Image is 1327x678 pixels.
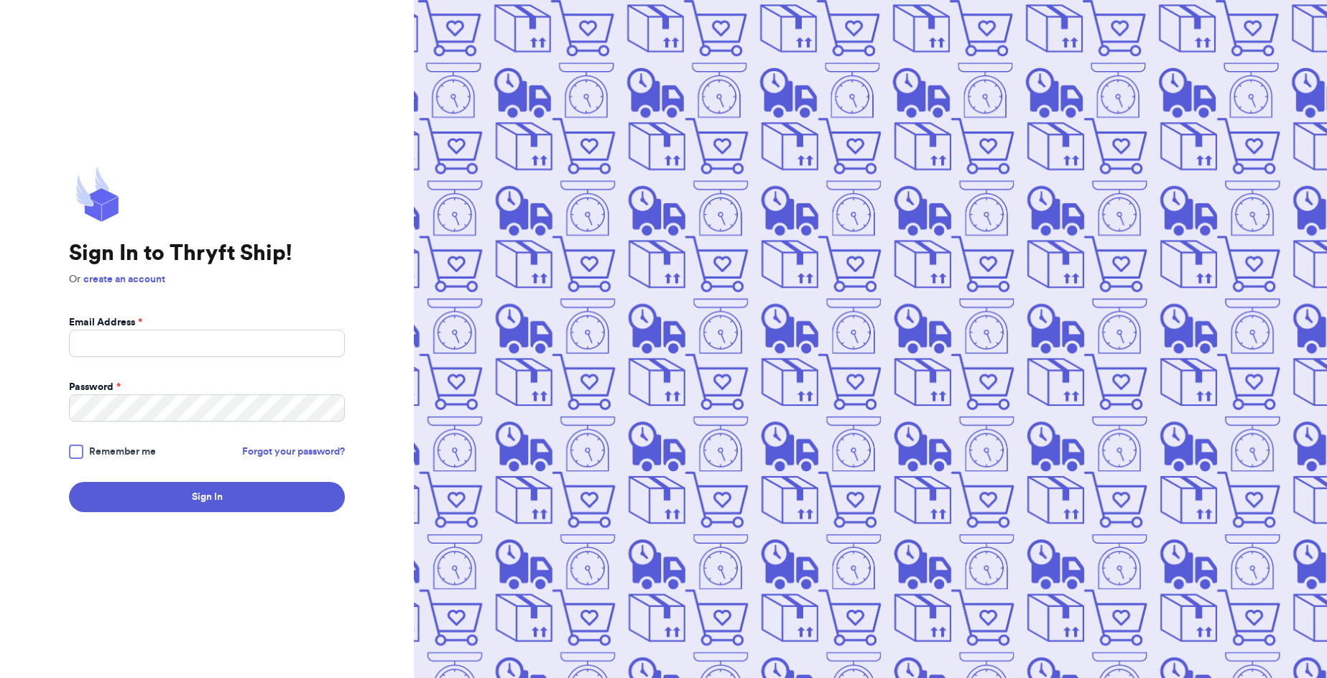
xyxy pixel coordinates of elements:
[69,315,142,330] label: Email Address
[69,272,345,287] p: Or
[69,241,345,266] h1: Sign In to Thryft Ship!
[83,274,165,284] a: create an account
[69,380,121,394] label: Password
[242,445,345,459] a: Forgot your password?
[69,482,345,512] button: Sign In
[89,445,156,459] span: Remember me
